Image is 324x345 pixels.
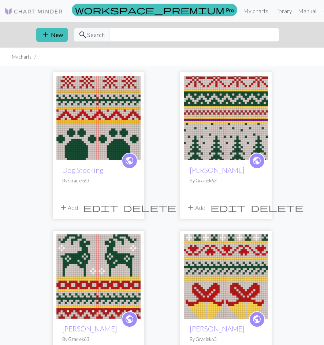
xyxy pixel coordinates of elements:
span: delete [251,203,303,213]
i: public [125,312,134,327]
img: Dog Stocking [56,76,141,160]
a: Dog Stocking [56,114,141,120]
a: [PERSON_NAME] [62,324,117,333]
p: By Graciek63 [190,336,262,343]
a: [PERSON_NAME] [190,166,245,174]
i: public [252,312,261,327]
button: Edit [208,201,248,215]
i: Edit [83,203,118,212]
a: Nathaniel Stocking [56,272,141,279]
span: add [59,203,68,213]
span: search [78,30,87,40]
li: My charts [12,53,31,60]
button: Add [56,201,81,215]
button: Add [184,201,208,215]
p: By Graciek63 [62,336,135,343]
i: public [125,153,134,168]
p: By Graciek63 [190,177,262,184]
i: public [252,153,261,168]
p: By Graciek63 [62,177,135,184]
span: public [125,314,134,325]
button: Edit [81,201,121,215]
span: public [252,314,261,325]
img: Eli Stocking [184,76,268,160]
a: [PERSON_NAME] [190,324,245,333]
a: My charts [240,4,271,18]
button: New [36,28,68,42]
a: Manual [295,4,319,18]
i: Edit [211,203,246,212]
a: public [122,311,138,327]
a: public [122,153,138,169]
button: Delete [121,201,179,215]
span: public [252,155,261,166]
a: Dog Stocking [62,166,103,174]
img: Nathaniel Stocking [56,234,141,319]
span: edit [83,203,118,213]
button: Delete [248,201,306,215]
a: Addie Stocking [184,272,268,279]
span: Search [87,30,105,39]
a: Library [271,4,295,18]
a: Pro [72,4,237,16]
img: Addie Stocking [184,234,268,319]
span: add [186,203,195,213]
span: public [125,155,134,166]
a: public [249,153,265,169]
span: add [41,30,50,40]
span: edit [211,203,246,213]
span: delete [123,203,176,213]
span: workspace_premium [75,5,224,15]
img: Logo [4,7,63,16]
a: Eli Stocking [184,114,268,120]
a: public [249,311,265,327]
